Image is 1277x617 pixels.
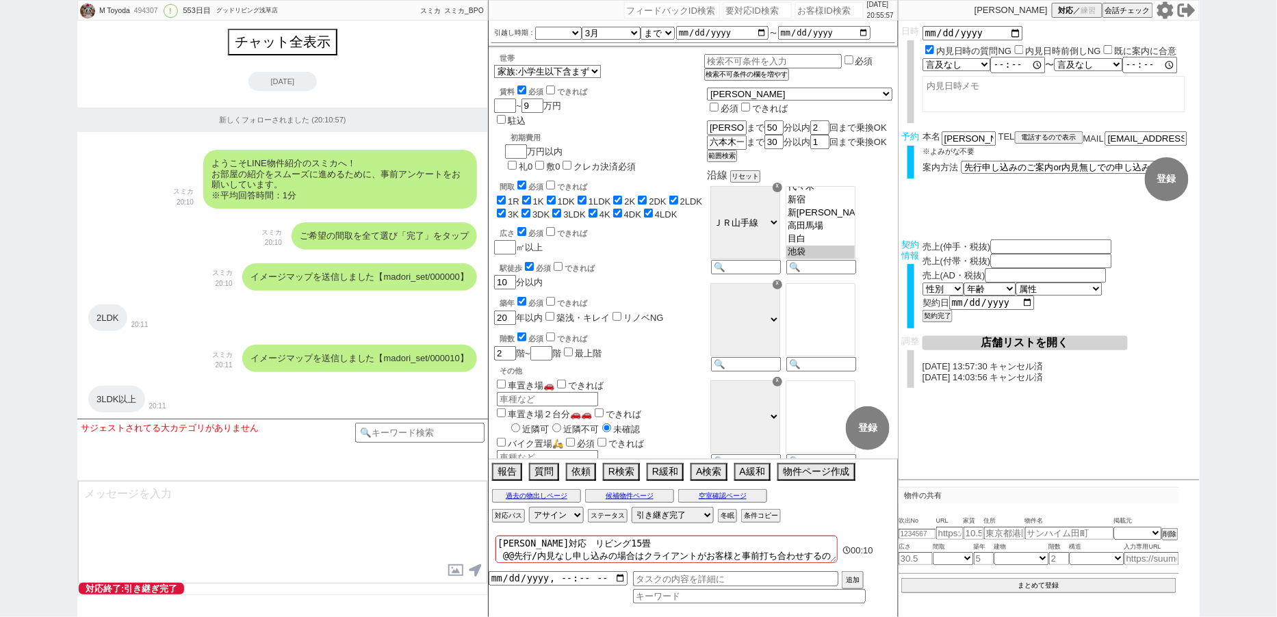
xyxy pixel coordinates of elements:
[633,571,838,586] input: タスクの内容を詳細に
[173,197,194,208] p: 20:10
[1049,552,1070,565] input: 2
[1162,528,1178,540] button: 削除
[599,424,640,434] label: 未確認
[1102,3,1153,18] button: 会話チェック
[923,254,1196,268] div: 売上(付帯・税抜)
[842,571,864,589] button: 追加
[556,313,610,323] label: 築浅・キレイ
[508,424,549,434] label: 近隣可
[497,450,598,464] input: 車種など
[77,107,488,132] div: 新しくフォローされました (20:10:57)
[492,463,522,481] button: 報告
[543,334,587,343] label: できれば
[923,162,958,172] span: 案内方法
[595,438,644,449] label: できれば
[730,170,760,183] button: リセット
[1025,527,1114,540] input: サンハイム田町
[543,183,587,191] label: できれば
[216,5,278,16] div: グッドリビング浅草店
[494,380,554,391] label: 車置き場🚗
[902,239,920,261] span: 契約情報
[546,161,560,172] label: 敷0
[497,392,598,406] input: 車種など
[624,196,635,207] label: 2K
[80,3,95,18] img: 0hWf7mkIhYCEkaFCCI_Od2NmpECyM5ZVFbMyZPKCccVHpwd08eZHoQL31HUnAndB9KNHZPLSpEXn4WB38vBEL0fR0kVn4jIEk...
[508,209,519,220] label: 3K
[543,88,587,96] label: できれば
[557,380,566,389] input: できれば
[899,516,936,527] span: 吹出No
[533,196,544,207] label: 1K
[923,131,940,146] span: 本名
[528,88,543,96] span: 必須
[1070,542,1124,553] span: 構造
[1052,3,1102,18] button: 対応／練習
[964,516,984,527] span: 家賃
[292,222,477,250] div: ご希望の間取を全て選び「完了」をタップ
[723,2,792,18] input: 要対応ID検索
[707,150,737,162] button: 範囲検索
[721,103,738,114] span: 必須
[855,56,873,66] label: 必須
[500,83,587,97] div: 賃料
[998,131,1015,142] span: TEL
[786,233,855,246] option: 目白
[964,527,984,540] input: 10.5
[984,516,1025,527] span: 住所
[242,263,477,291] div: イメージマップを送信しました【madori_set/000000】
[212,278,233,289] p: 20:10
[508,196,519,207] label: 1R
[355,423,485,443] input: 🔍キーワード検索
[901,578,1176,593] button: まとめて登録
[933,542,974,553] span: 間取
[773,377,782,386] div: ☓
[678,489,767,503] button: 空室確認ページ
[494,438,563,449] label: バイク置場🛵
[633,589,866,603] input: キーワード
[592,409,641,419] label: できれば
[923,268,1196,283] div: 売上(AD・税抜)
[691,463,727,481] button: A検索
[88,386,145,413] div: 3LDK以上
[974,542,994,553] span: 築年
[707,120,892,135] div: まで 分以内
[899,542,933,553] span: 広さ
[923,57,1196,73] div: 〜
[786,194,855,207] option: 新宿
[500,366,704,376] p: その他
[577,438,595,449] span: 必須
[786,357,856,371] input: 🔍
[500,179,704,192] div: 間取
[588,509,628,523] button: ステータス
[552,423,561,432] input: 近隣不可
[97,5,130,16] div: M Toyoda
[543,299,587,307] label: できれば
[899,552,933,565] input: 30.5
[546,332,555,341] input: できれば
[212,350,233,360] p: スミカ
[494,78,587,127] div: ~ 万円
[734,463,771,481] button: A緩和
[923,239,1196,254] div: 売上(仲手・税抜)
[149,401,166,412] p: 20:11
[529,463,559,481] button: 質問
[595,408,604,417] input: できれば
[786,181,855,194] option: 代々木
[770,29,777,37] label: 〜
[936,516,964,527] span: URL
[79,583,184,594] span: 対応終了:引き継ぎ完了
[164,4,178,18] div: !
[173,186,194,197] p: スミカ
[1145,157,1189,201] button: 登録
[81,423,355,434] div: サジェストされてる大カテゴリがありません
[1025,516,1114,527] span: 物件名
[494,260,704,289] div: 分以内
[923,296,1196,310] div: 契約日
[829,122,887,133] span: 回まで乗換OK
[680,196,703,207] label: 2LDK
[536,264,551,272] span: 必須
[846,406,890,450] button: 登録
[261,237,282,248] p: 20:10
[994,542,1049,553] span: 建物
[707,135,892,150] div: まで 分以内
